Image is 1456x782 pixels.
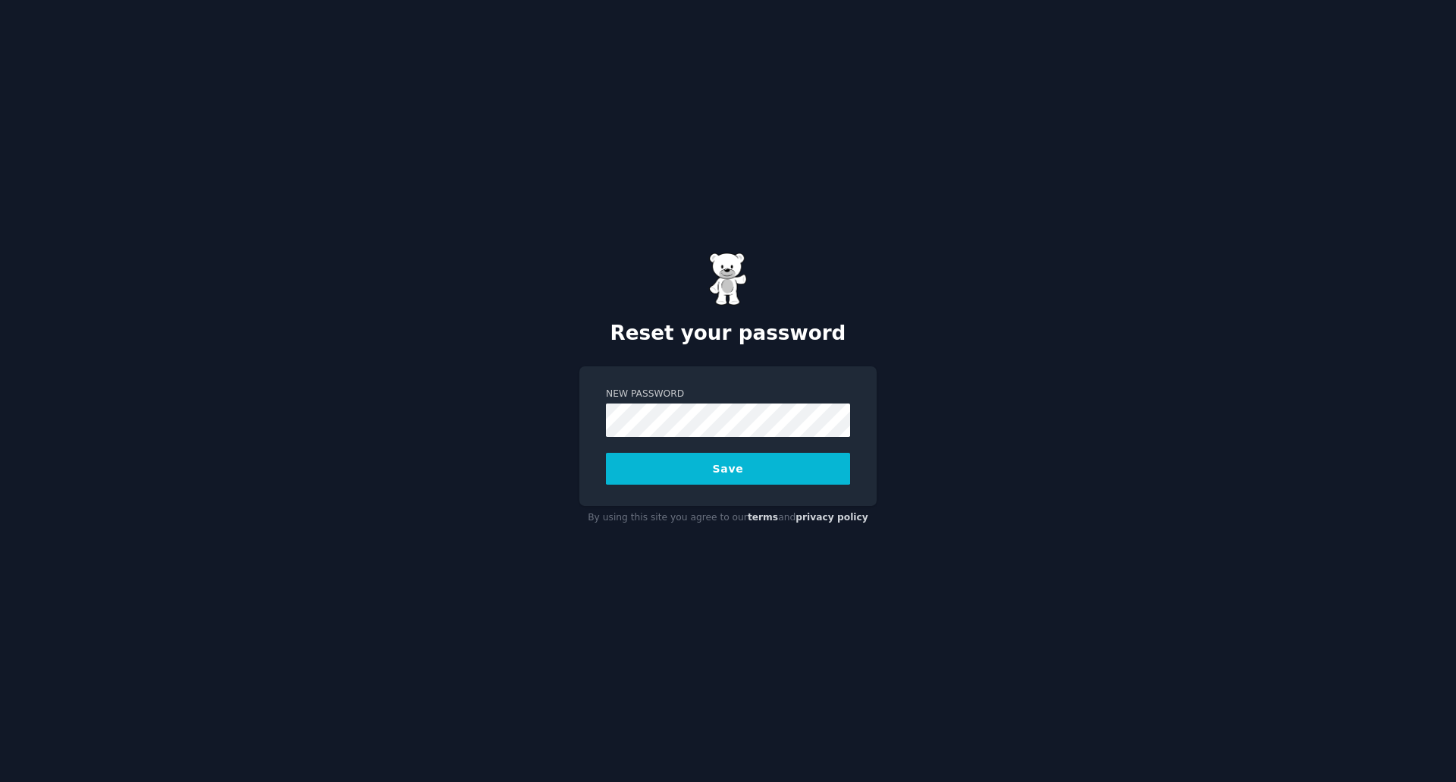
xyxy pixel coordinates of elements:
a: privacy policy [795,512,868,523]
img: Gummy Bear [709,253,747,306]
label: New Password [606,388,850,401]
button: Save [606,453,850,485]
a: terms [748,512,778,523]
div: By using this site you agree to our and [579,506,877,530]
h2: Reset your password [579,322,877,346]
